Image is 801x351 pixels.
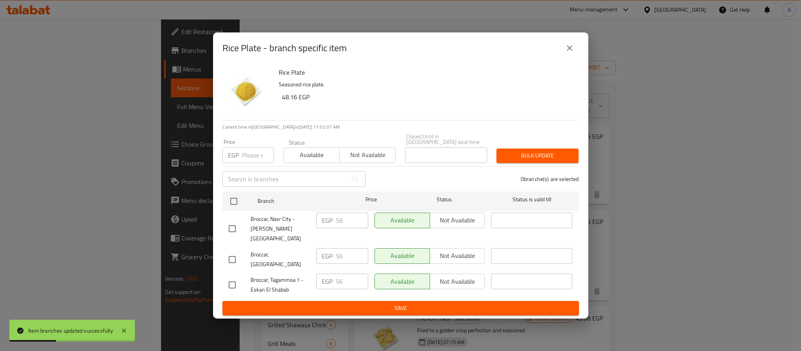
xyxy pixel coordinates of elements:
[28,326,113,335] div: Item branches updated successfully
[560,39,579,57] button: close
[322,277,333,286] p: EGP
[336,248,368,264] input: Please enter price
[503,151,572,161] span: Bulk update
[251,275,310,295] span: Broccar, Tagammoa 1 - Eskan El Shabab
[491,195,572,204] span: Status is valid till
[251,250,310,269] span: Broccar, [GEOGRAPHIC_DATA]
[322,216,333,225] p: EGP
[229,303,573,313] span: Save
[258,196,339,206] span: Branch
[322,251,333,261] p: EGP
[345,195,397,204] span: Price
[283,147,340,163] button: Available
[222,124,579,131] p: Current time in [GEOGRAPHIC_DATA] is [DATE] 11:02:07 AM
[222,42,347,54] h2: Rice Plate - branch specific item
[287,149,337,161] span: Available
[282,91,573,102] h6: 48.16 EGP
[343,149,392,161] span: Not available
[222,67,272,117] img: Rice Plate
[403,195,485,204] span: Status
[279,67,573,78] h6: Rice Plate
[279,80,573,90] p: Seasoned rice plate.
[222,171,348,187] input: Search in branches
[339,147,396,163] button: Not available
[251,214,310,244] span: Broccar, Nasr City - [PERSON_NAME][GEOGRAPHIC_DATA]
[336,213,368,228] input: Please enter price
[521,175,579,183] p: 0 branche(s) are selected
[228,150,239,160] p: EGP
[496,149,579,163] button: Bulk update
[336,274,368,289] input: Please enter price
[242,147,274,163] input: Please enter price
[222,301,579,315] button: Save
